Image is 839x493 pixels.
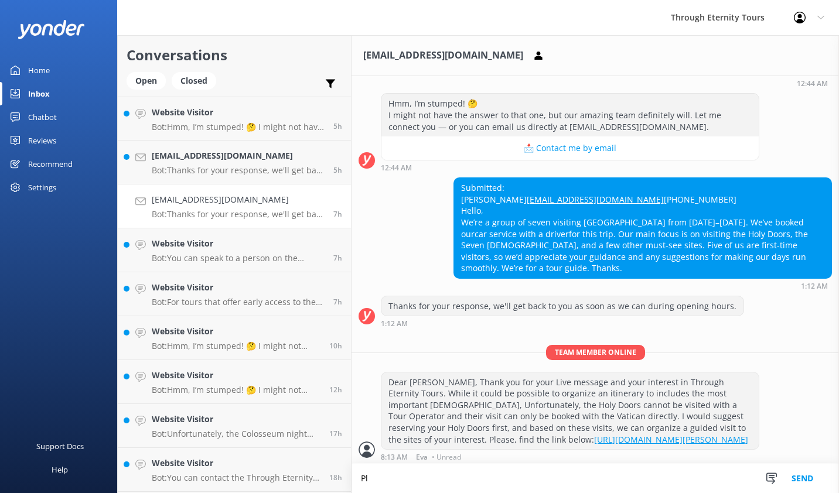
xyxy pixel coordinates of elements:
[453,282,832,290] div: Sep 22 2025 07:12am (UTC +02:00) Europe/Amsterdam
[152,253,325,263] p: Bot: You can speak to a person on the Through Eternity Tours team by calling [PHONE_NUMBER] or [P...
[152,385,320,395] p: Bot: Hmm, I’m stumped! 🤔 I might not have the answer to that one, but our amazing team definitely...
[453,79,832,87] div: Sep 22 2025 06:44am (UTC +02:00) Europe/Amsterdam
[797,80,828,87] strong: 12:44 AM
[381,296,743,316] div: Thanks for your response, we'll get back to you as soon as we can during opening hours.
[381,163,759,172] div: Sep 22 2025 06:44am (UTC +02:00) Europe/Amsterdam
[333,209,342,219] span: Sep 22 2025 07:12am (UTC +02:00) Europe/Amsterdam
[801,283,828,290] strong: 1:12 AM
[381,94,759,136] div: Hmm, I’m stumped! 🤔 I might not have the answer to that one, but our amazing team definitely will...
[118,316,351,360] a: Website VisitorBot:Hmm, I’m stumped! 🤔 I might not have the answer to that one, but our amazing t...
[127,72,166,90] div: Open
[152,341,320,351] p: Bot: Hmm, I’m stumped! 🤔 I might not have the answer to that one, but our amazing team definitely...
[454,178,831,278] div: Submitted: [PERSON_NAME] [PHONE_NUMBER] Hello, We’re a group of seven visiting [GEOGRAPHIC_DATA] ...
[152,281,325,294] h4: Website Visitor
[329,385,342,395] span: Sep 22 2025 01:30am (UTC +02:00) Europe/Amsterdam
[432,454,461,461] span: • Unread
[333,253,342,263] span: Sep 22 2025 06:59am (UTC +02:00) Europe/Amsterdam
[152,325,320,338] h4: Website Visitor
[118,448,351,492] a: Website VisitorBot:You can contact the Through Eternity Tours team at [PHONE_NUMBER] or [PHONE_NU...
[546,345,645,360] span: Team member online
[152,106,325,119] h4: Website Visitor
[780,464,824,493] button: Send
[333,297,342,307] span: Sep 22 2025 06:22am (UTC +02:00) Europe/Amsterdam
[127,74,172,87] a: Open
[28,59,50,82] div: Home
[329,473,342,482] span: Sep 21 2025 07:51pm (UTC +02:00) Europe/Amsterdam
[172,74,222,87] a: Closed
[352,464,839,493] textarea: Pl
[381,136,759,160] button: 📩 Contact me by email
[381,165,412,172] strong: 12:44 AM
[152,369,320,382] h4: Website Visitor
[118,228,351,272] a: Website VisitorBot:You can speak to a person on the Through Eternity Tours team by calling [PHONE...
[381,319,744,327] div: Sep 22 2025 07:12am (UTC +02:00) Europe/Amsterdam
[381,320,408,327] strong: 1:12 AM
[152,122,325,132] p: Bot: Hmm, I’m stumped! 🤔 I might not have the answer to that one, but our amazing team definitely...
[52,458,68,481] div: Help
[172,72,216,90] div: Closed
[118,97,351,141] a: Website VisitorBot:Hmm, I’m stumped! 🤔 I might not have the answer to that one, but our amazing t...
[363,48,523,63] h3: [EMAIL_ADDRESS][DOMAIN_NAME]
[118,141,351,184] a: [EMAIL_ADDRESS][DOMAIN_NAME]Bot:Thanks for your response, we'll get back to you as soon as we can...
[594,434,748,445] a: [URL][DOMAIN_NAME][PERSON_NAME]
[118,272,351,316] a: Website VisitorBot:For tours that offer early access to the [GEOGRAPHIC_DATA], the entry time is ...
[152,193,325,206] h4: [EMAIL_ADDRESS][DOMAIN_NAME]
[152,413,320,426] h4: Website Visitor
[152,457,320,470] h4: Website Visitor
[329,341,342,351] span: Sep 22 2025 03:18am (UTC +02:00) Europe/Amsterdam
[527,194,664,205] a: [EMAIL_ADDRESS][DOMAIN_NAME]
[152,297,325,307] p: Bot: For tours that offer early access to the [GEOGRAPHIC_DATA], the entry time is typically befo...
[152,473,320,483] p: Bot: You can contact the Through Eternity Tours team at [PHONE_NUMBER] or [PHONE_NUMBER]. You can...
[152,149,325,162] h4: [EMAIL_ADDRESS][DOMAIN_NAME]
[152,237,325,250] h4: Website Visitor
[28,82,50,105] div: Inbox
[28,105,57,129] div: Chatbot
[118,404,351,448] a: Website VisitorBot:Unfortunately, the Colosseum night access is currently prohibited by the Colos...
[127,44,342,66] h2: Conversations
[28,176,56,199] div: Settings
[416,454,428,461] span: Eva
[118,184,351,228] a: [EMAIL_ADDRESS][DOMAIN_NAME]Bot:Thanks for your response, we'll get back to you as soon as we can...
[152,209,325,220] p: Bot: Thanks for your response, we'll get back to you as soon as we can during opening hours.
[381,454,408,461] strong: 8:13 AM
[152,429,320,439] p: Bot: Unfortunately, the Colosseum night access is currently prohibited by the Colosseum Managemen...
[18,20,85,39] img: yonder-white-logo.png
[333,121,342,131] span: Sep 22 2025 08:30am (UTC +02:00) Europe/Amsterdam
[28,129,56,152] div: Reviews
[381,372,759,450] div: Dear [PERSON_NAME], Thank you for your Live message and your interest in Through Eternity Tours. ...
[333,165,342,175] span: Sep 22 2025 08:26am (UTC +02:00) Europe/Amsterdam
[28,152,73,176] div: Recommend
[329,429,342,439] span: Sep 21 2025 09:09pm (UTC +02:00) Europe/Amsterdam
[152,165,325,176] p: Bot: Thanks for your response, we'll get back to you as soon as we can during opening hours.
[381,453,759,461] div: Sep 22 2025 02:13pm (UTC +02:00) Europe/Amsterdam
[36,434,84,458] div: Support Docs
[118,360,351,404] a: Website VisitorBot:Hmm, I’m stumped! 🤔 I might not have the answer to that one, but our amazing t...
